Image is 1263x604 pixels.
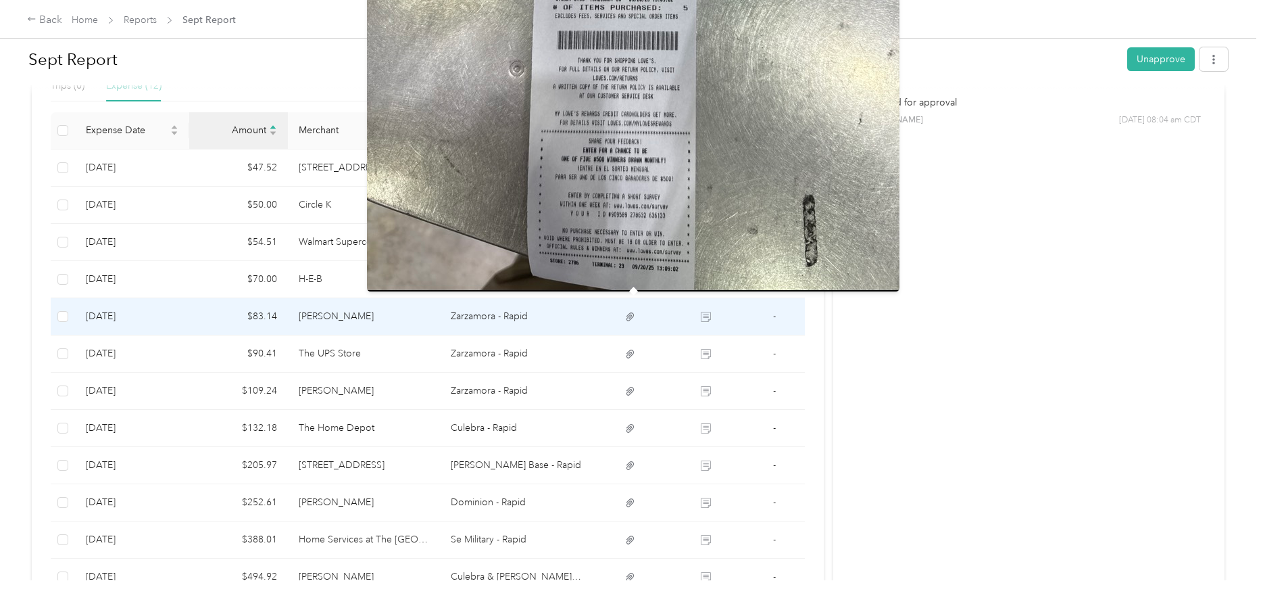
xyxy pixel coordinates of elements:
td: Dominion - Rapid [440,484,592,521]
span: caret-down [269,129,277,137]
span: caret-up [269,123,277,131]
td: - [744,373,805,410]
td: 9-3-2025 [75,149,189,187]
span: Amount [200,124,266,136]
span: - [773,571,776,582]
a: Reports [124,14,157,26]
td: Se Military - Rapid [440,521,592,559]
th: Merchant [288,112,440,149]
span: caret-down [170,129,178,137]
h1: Sept Report [28,43,1118,76]
span: Sept Report [182,13,236,27]
span: - [773,459,776,471]
td: - [744,447,805,484]
td: $494.92 [189,559,288,596]
td: Culebra & Talley - Rapid [440,559,592,596]
td: Lowe's [288,559,440,596]
td: Home Services at The Home Depot [288,521,440,559]
td: $252.61 [189,484,288,521]
td: 9-22-2025 [75,559,189,596]
td: 9-12-2025 [75,521,189,559]
td: 5638 W Loop 1604 N Access Rd [288,149,440,187]
td: $50.00 [189,187,288,224]
td: - [744,521,805,559]
td: - [744,298,805,335]
td: - [744,484,805,521]
iframe: Everlance-gr Chat Button Frame [1187,528,1263,604]
td: Lowe's [288,373,440,410]
td: $54.51 [189,224,288,261]
td: Medina Base - Rapid [440,447,592,484]
td: $47.52 [189,149,288,187]
td: Zarzamora - Rapid [440,298,592,335]
td: - [744,410,805,447]
td: Zarzamora - Rapid [440,335,592,373]
td: 9-19-2025 [75,224,189,261]
span: - [773,422,776,434]
td: $388.01 [189,521,288,559]
th: Expense Date [75,112,189,149]
td: Lowe's [288,298,440,335]
span: [DATE] 08:04 am CDT [1119,114,1201,126]
td: - [744,559,805,596]
td: 9-18-2025 [75,335,189,373]
td: Walmart Supercenter [288,224,440,261]
td: $205.97 [189,447,288,484]
td: Lowe's [288,484,440,521]
td: 9-28-2025 [75,373,189,410]
td: 9-17-2025 [75,261,189,298]
span: caret-up [170,123,178,131]
td: Culebra - Rapid [440,410,592,447]
td: 9-17-2025 [75,410,189,447]
span: - [773,385,776,396]
td: 9-20-2025 [75,298,189,335]
a: Home [72,14,98,26]
td: $70.00 [189,261,288,298]
span: Expense Date [86,124,168,136]
td: 2658 SW Military Dr [288,447,440,484]
td: H-E-B [288,261,440,298]
td: Zarzamora - Rapid [440,373,592,410]
span: Merchant [299,124,418,136]
span: - [773,348,776,359]
th: Amount [189,112,288,149]
button: Unapprove [1127,47,1195,71]
td: $90.41 [189,335,288,373]
p: Submitted for approval [857,95,1201,110]
td: $83.14 [189,298,288,335]
td: $109.24 [189,373,288,410]
div: Back [27,12,62,28]
td: The Home Depot [288,410,440,447]
td: Circle K [288,187,440,224]
td: 9-15-2025 [75,484,189,521]
span: - [773,534,776,545]
td: $132.18 [189,410,288,447]
td: The UPS Store [288,335,440,373]
span: - [773,310,776,322]
td: 9-6-2025 [75,447,189,484]
span: - [773,496,776,508]
td: - [744,335,805,373]
td: 9-11-2025 [75,187,189,224]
